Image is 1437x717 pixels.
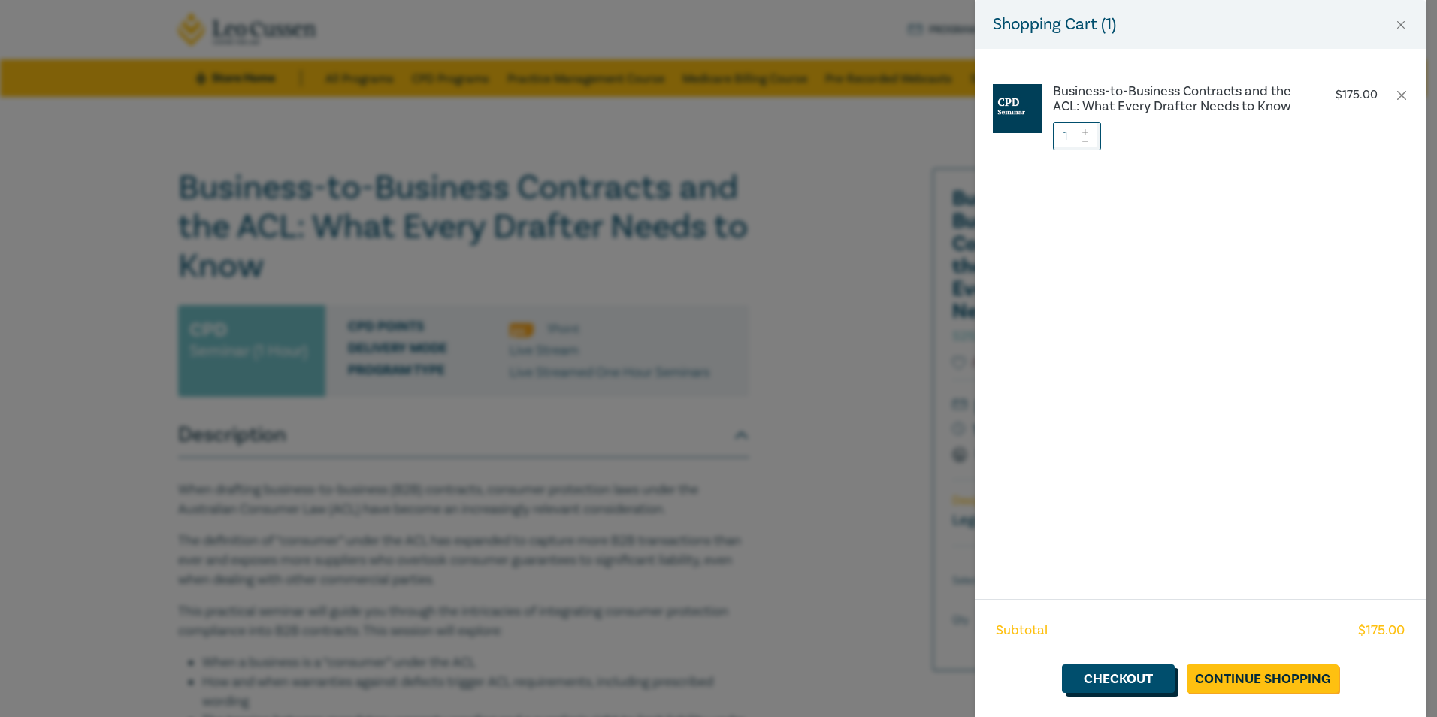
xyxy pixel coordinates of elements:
img: CPD%20Seminar.jpg [993,84,1042,133]
a: Continue Shopping [1187,664,1339,693]
span: Subtotal [996,621,1048,640]
input: 1 [1053,122,1101,150]
p: $ 175.00 [1336,88,1378,102]
a: Checkout [1062,664,1175,693]
h5: Shopping Cart ( 1 ) [993,12,1116,37]
a: Business-to-Business Contracts and the ACL: What Every Drafter Needs to Know [1053,84,1302,114]
span: $ 175.00 [1358,621,1405,640]
button: Close [1394,18,1408,32]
